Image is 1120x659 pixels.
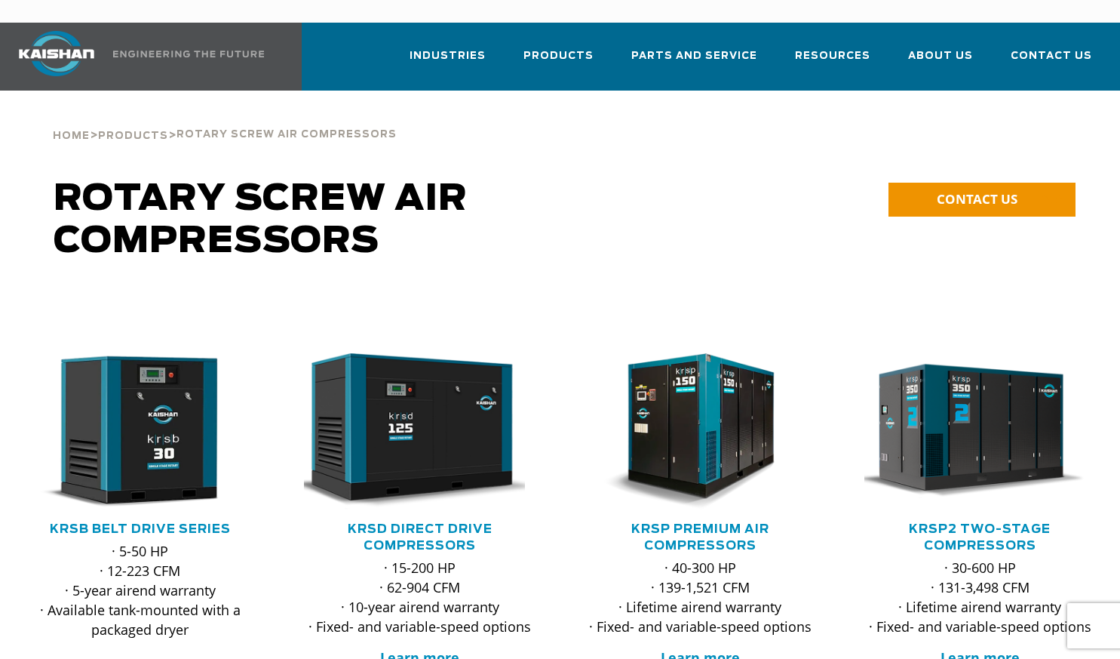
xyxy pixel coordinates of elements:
span: Products [523,48,594,65]
a: About Us [908,36,973,88]
span: Rotary Screw Air Compressors [54,181,468,260]
img: krsp350 [853,353,1085,510]
div: krsp150 [585,353,816,510]
p: · 15-200 HP · 62-904 CFM · 10-year airend warranty · Fixed- and variable-speed options [304,558,535,636]
a: KRSB Belt Drive Series [50,523,231,535]
div: krsp350 [864,353,1096,510]
a: KRSP2 Two-Stage Compressors [909,523,1051,552]
span: Contact Us [1011,48,1092,65]
span: Rotary Screw Air Compressors [176,130,397,140]
span: CONTACT US [937,190,1017,208]
a: Resources [795,36,870,88]
a: KRSP Premium Air Compressors [631,523,769,552]
a: Contact Us [1011,36,1092,88]
span: Products [98,131,168,141]
a: CONTACT US [888,183,1076,217]
div: > > [53,91,397,148]
span: About Us [908,48,973,65]
p: · 40-300 HP · 139-1,521 CFM · Lifetime airend warranty · Fixed- and variable-speed options [585,558,816,636]
span: Home [53,131,90,141]
span: Parts and Service [631,48,757,65]
p: · 30-600 HP · 131-3,498 CFM · Lifetime airend warranty · Fixed- and variable-speed options [864,558,1096,636]
a: Products [523,36,594,88]
div: krsb30 [24,353,256,510]
img: krsd125 [293,353,525,510]
img: krsb30 [13,353,245,510]
img: Engineering the future [113,51,264,57]
span: Resources [795,48,870,65]
a: Industries [410,36,486,88]
a: Home [53,128,90,142]
a: Parts and Service [631,36,757,88]
span: Industries [410,48,486,65]
a: Products [98,128,168,142]
a: KRSD Direct Drive Compressors [348,523,492,552]
img: krsp150 [573,353,805,510]
div: krsd125 [304,353,535,510]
